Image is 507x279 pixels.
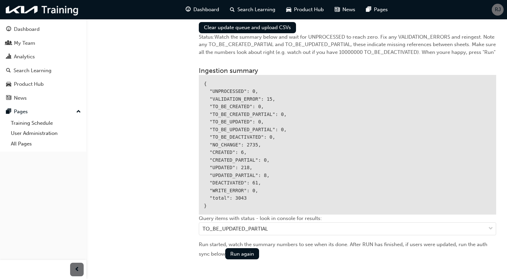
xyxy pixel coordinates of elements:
span: Pages [374,6,388,14]
a: pages-iconPages [361,3,393,17]
a: news-iconNews [329,3,361,17]
span: Dashboard [193,6,219,14]
h3: Ingestion summary [199,67,496,75]
span: car-icon [6,81,11,87]
button: Pages [3,105,84,118]
div: Status: Watch the summary below and wait for UNPROCESSED to reach zero. Fix any VALIDATION_ERRORS... [199,33,496,56]
span: pages-icon [366,5,371,14]
span: news-icon [6,95,11,101]
span: car-icon [286,5,291,14]
a: car-iconProduct Hub [281,3,329,17]
span: Product Hub [294,6,324,14]
span: chart-icon [6,54,11,60]
button: Clear update queue and upload CSVs [199,22,296,33]
div: Product Hub [14,80,44,88]
span: up-icon [76,107,81,116]
div: Run started, watch the summary numbers to see when its done. After RUN has finished, if users wer... [199,241,496,260]
button: DashboardMy TeamAnalyticsSearch LearningProduct HubNews [3,22,84,105]
a: Training Schedule [8,118,84,128]
span: prev-icon [75,265,80,274]
a: search-iconSearch Learning [225,3,281,17]
button: RJ [492,4,504,16]
img: kia-training [3,3,81,17]
a: All Pages [8,139,84,149]
span: guage-icon [186,5,191,14]
div: { "UNPROCESSED": 0, "VALIDATION_ERROR": 15, "TO_BE_CREATED": 0, "TO_BE_CREATED_PARTIAL": 0, "TO_B... [199,75,496,215]
div: Query items with status - look in console for results: [199,215,496,241]
a: Product Hub [3,78,84,91]
span: search-icon [230,5,235,14]
a: News [3,92,84,104]
span: people-icon [6,40,11,46]
span: pages-icon [6,109,11,115]
a: Search Learning [3,64,84,77]
span: news-icon [335,5,340,14]
a: My Team [3,37,84,49]
span: Search Learning [237,6,275,14]
div: Analytics [14,53,35,61]
a: Analytics [3,51,84,63]
div: News [14,94,27,102]
div: My Team [14,39,35,47]
button: Run again [225,248,259,259]
span: down-icon [488,224,493,233]
div: Pages [14,108,28,116]
span: News [342,6,355,14]
span: RJ [495,6,501,14]
span: guage-icon [6,26,11,33]
a: guage-iconDashboard [180,3,225,17]
span: search-icon [6,68,11,74]
a: Dashboard [3,23,84,36]
div: TO_BE_UPDATED_PARTIAL [203,225,268,233]
div: Dashboard [14,25,40,33]
div: Search Learning [14,67,51,75]
a: User Administration [8,128,84,139]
